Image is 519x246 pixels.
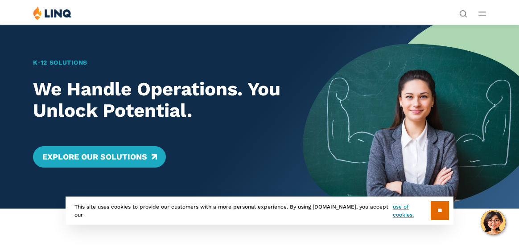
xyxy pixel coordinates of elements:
a: Explore Our Solutions [33,146,165,168]
button: Open Search Bar [459,9,467,17]
h1: K‑12 Solutions [33,58,281,67]
nav: Utility Navigation [459,6,467,17]
div: This site uses cookies to provide our customers with a more personal experience. By using [DOMAIN... [66,197,453,225]
button: Hello, have a question? Let’s chat. [481,210,506,235]
img: Home Banner [303,25,519,209]
img: LINQ | K‑12 Software [33,6,72,20]
h2: We Handle Operations. You Unlock Potential. [33,78,281,122]
button: Open Main Menu [478,8,486,18]
a: use of cookies. [393,203,431,219]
